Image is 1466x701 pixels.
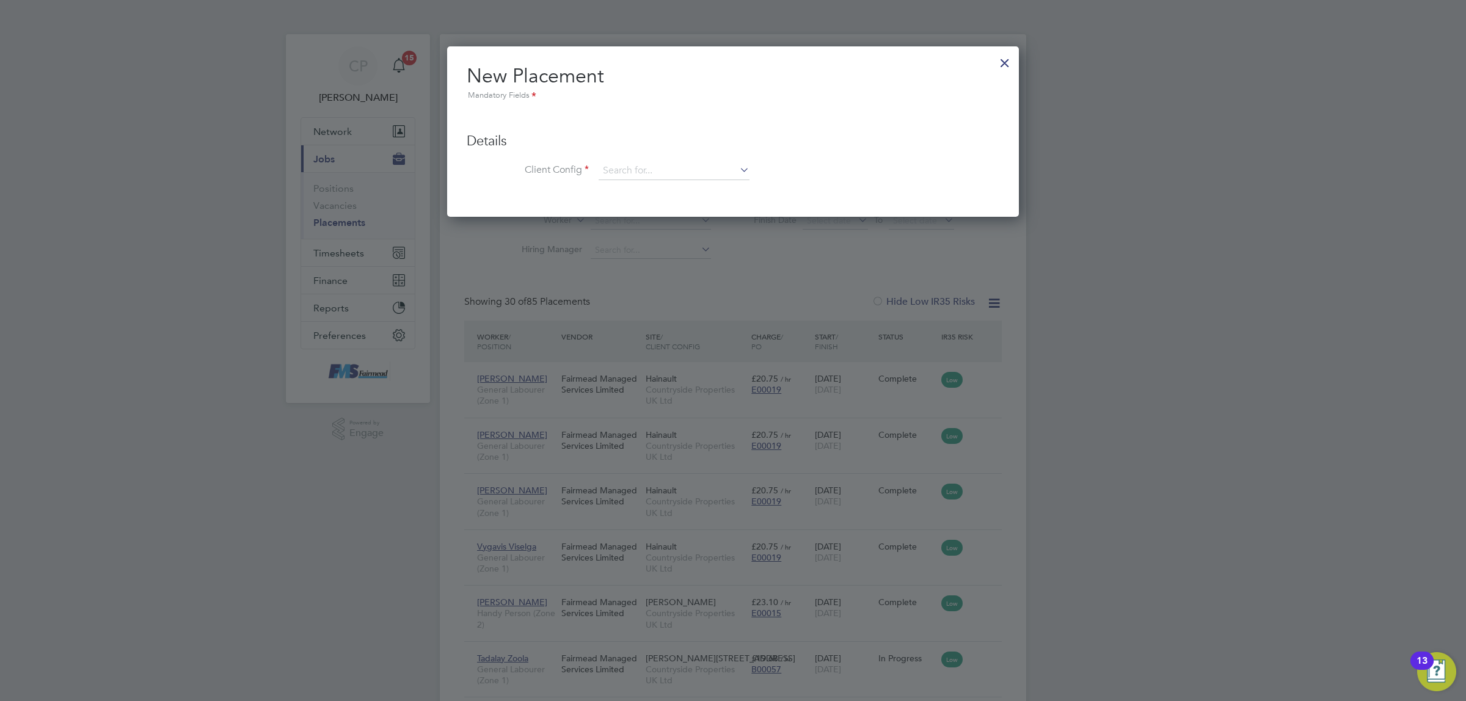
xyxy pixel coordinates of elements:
h3: Details [467,133,999,150]
input: Search for... [599,162,749,180]
div: Mandatory Fields [467,89,999,103]
label: Client Config [467,164,589,176]
h2: New Placement [467,64,999,103]
div: 13 [1417,661,1428,677]
button: Open Resource Center, 13 new notifications [1417,652,1456,691]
